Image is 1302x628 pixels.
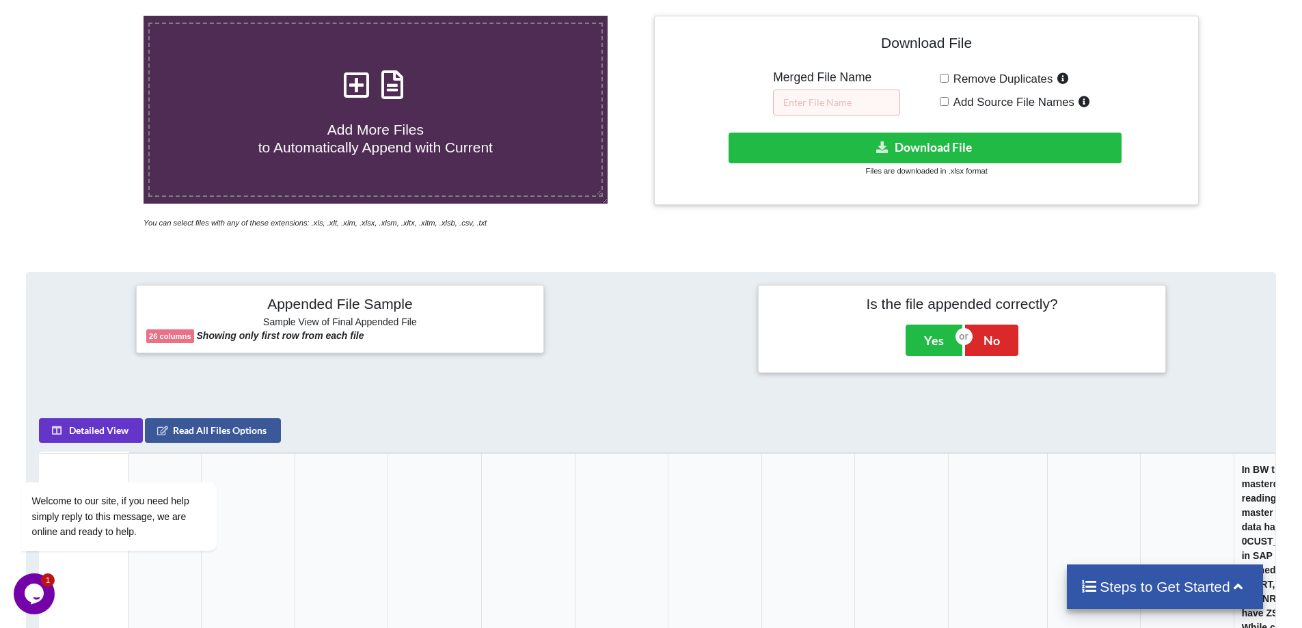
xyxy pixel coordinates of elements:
span: Add More Files to Automatically Append with Current [258,122,493,154]
i: You can select files with any of these extensions: .xls, .xlt, .xlm, .xlsx, .xlsm, .xltx, .xltm, ... [144,219,487,227]
span: Add Source File Names [949,96,1074,109]
h4: Download File [664,26,1188,65]
button: Download File [729,133,1122,163]
input: Enter File Name [773,90,900,115]
b: Showing only first row from each file [197,330,364,341]
iframe: chat widget [14,405,260,566]
small: Files are downloaded in .xlsx format [865,167,987,175]
button: Yes [906,325,962,356]
h5: Merged File Name [773,70,900,85]
span: Remove Duplicates [949,72,1053,85]
h4: Steps to Get Started [1081,578,1249,595]
h4: Is the file appended correctly? [768,295,1156,312]
button: No [965,325,1018,356]
h4: Appended File Sample [146,295,534,314]
h6: Sample View of Final Appended File [146,316,534,330]
b: 26 columns [149,332,191,340]
iframe: chat widget [14,573,57,614]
